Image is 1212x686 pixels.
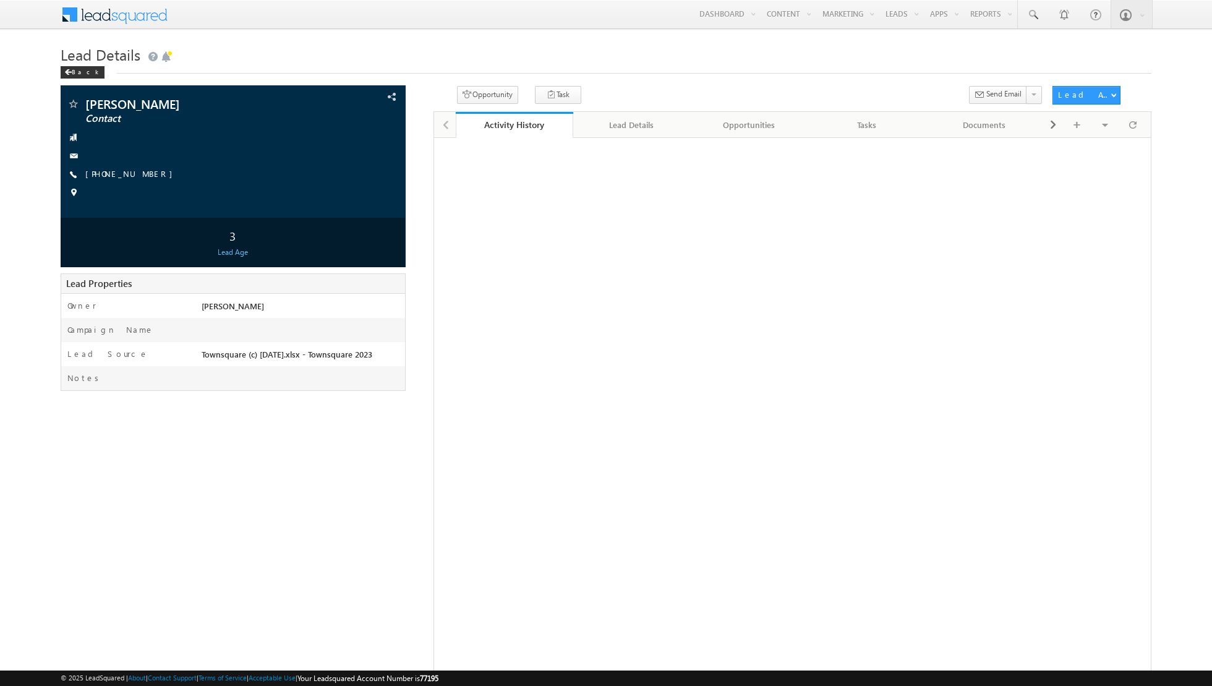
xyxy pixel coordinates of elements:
[61,66,111,76] a: Back
[64,224,402,247] div: 3
[535,86,581,104] button: Task
[969,86,1027,104] button: Send Email
[926,112,1044,138] a: Documents
[986,88,1022,100] span: Send Email
[420,674,438,683] span: 77195
[148,674,197,682] a: Contact Support
[818,118,915,132] div: Tasks
[456,112,573,138] a: Activity History
[85,168,179,181] span: [PHONE_NUMBER]
[583,118,680,132] div: Lead Details
[67,324,154,335] label: Campaign Name
[808,112,926,138] a: Tasks
[1058,89,1111,100] div: Lead Actions
[1052,86,1120,105] button: Lead Actions
[61,45,140,64] span: Lead Details
[61,66,105,79] div: Back
[61,672,438,684] span: © 2025 LeadSquared | | | | |
[85,113,302,125] span: Contact
[67,300,96,311] label: Owner
[573,112,691,138] a: Lead Details
[198,348,405,366] div: Townsquare (c) [DATE].xlsx - Townsquare 2023
[297,674,438,683] span: Your Leadsquared Account Number is
[85,98,302,110] span: [PERSON_NAME]
[64,247,402,258] div: Lead Age
[691,112,808,138] a: Opportunities
[202,301,264,311] span: [PERSON_NAME]
[128,674,146,682] a: About
[249,674,296,682] a: Acceptable Use
[198,674,247,682] a: Terms of Service
[67,372,103,384] label: Notes
[457,86,518,104] button: Opportunity
[66,277,132,289] span: Lead Properties
[701,118,797,132] div: Opportunities
[67,348,148,359] label: Lead Source
[936,118,1033,132] div: Documents
[465,119,564,131] div: Activity History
